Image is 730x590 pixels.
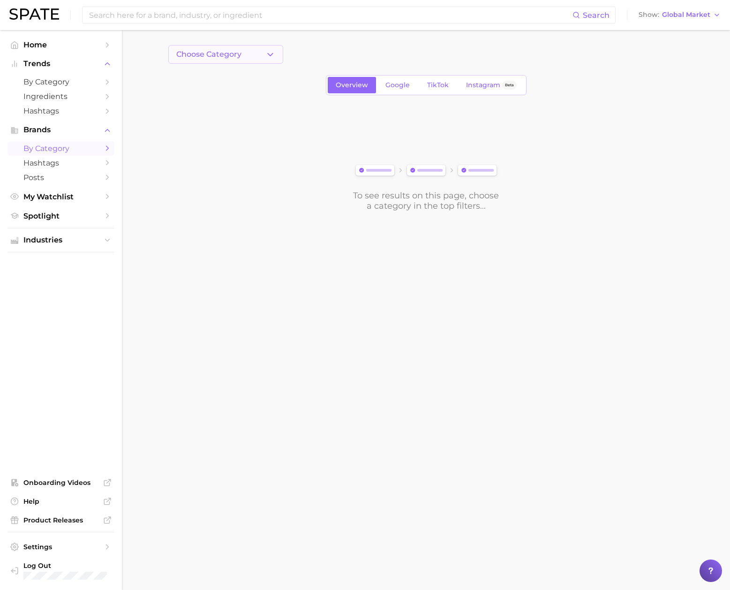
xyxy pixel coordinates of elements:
a: Home [8,38,114,52]
a: Spotlight [8,209,114,223]
span: Settings [23,543,98,551]
a: Product Releases [8,513,114,527]
img: SPATE [9,8,59,20]
span: Show [639,12,659,17]
span: Brands [23,126,98,134]
span: by Category [23,77,98,86]
span: Choose Category [176,50,241,59]
span: Instagram [466,81,500,89]
a: Help [8,494,114,508]
span: Ingredients [23,92,98,101]
span: Log Out [23,561,107,570]
span: Beta [505,81,514,89]
a: Overview [328,77,376,93]
button: Brands [8,123,114,137]
a: Google [377,77,418,93]
a: Settings [8,540,114,554]
span: Spotlight [23,212,98,220]
div: To see results on this page, choose a category in the top filters... [353,190,500,211]
a: Posts [8,170,114,185]
span: Hashtags [23,159,98,167]
span: Google [385,81,410,89]
a: InstagramBeta [458,77,525,93]
button: Choose Category [168,45,283,64]
span: Help [23,497,98,506]
input: Search here for a brand, industry, or ingredient [88,7,572,23]
span: TikTok [427,81,449,89]
a: My Watchlist [8,189,114,204]
span: Industries [23,236,98,244]
a: Log out. Currently logged in with e-mail yumi.toki@spate.nyc. [8,559,114,582]
a: by Category [8,75,114,89]
span: Global Market [662,12,710,17]
span: Product Releases [23,516,98,524]
a: Hashtags [8,156,114,170]
a: Ingredients [8,89,114,104]
span: by Category [23,144,98,153]
span: Hashtags [23,106,98,115]
button: Industries [8,233,114,247]
span: Overview [336,81,368,89]
a: TikTok [419,77,457,93]
span: My Watchlist [23,192,98,201]
span: Home [23,40,98,49]
button: Trends [8,57,114,71]
span: Posts [23,173,98,182]
a: by Category [8,141,114,156]
img: svg%3e [353,163,500,179]
span: Trends [23,60,98,68]
span: Onboarding Videos [23,478,98,487]
a: Hashtags [8,104,114,118]
button: ShowGlobal Market [636,9,723,21]
a: Onboarding Videos [8,476,114,490]
span: Search [583,11,610,20]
